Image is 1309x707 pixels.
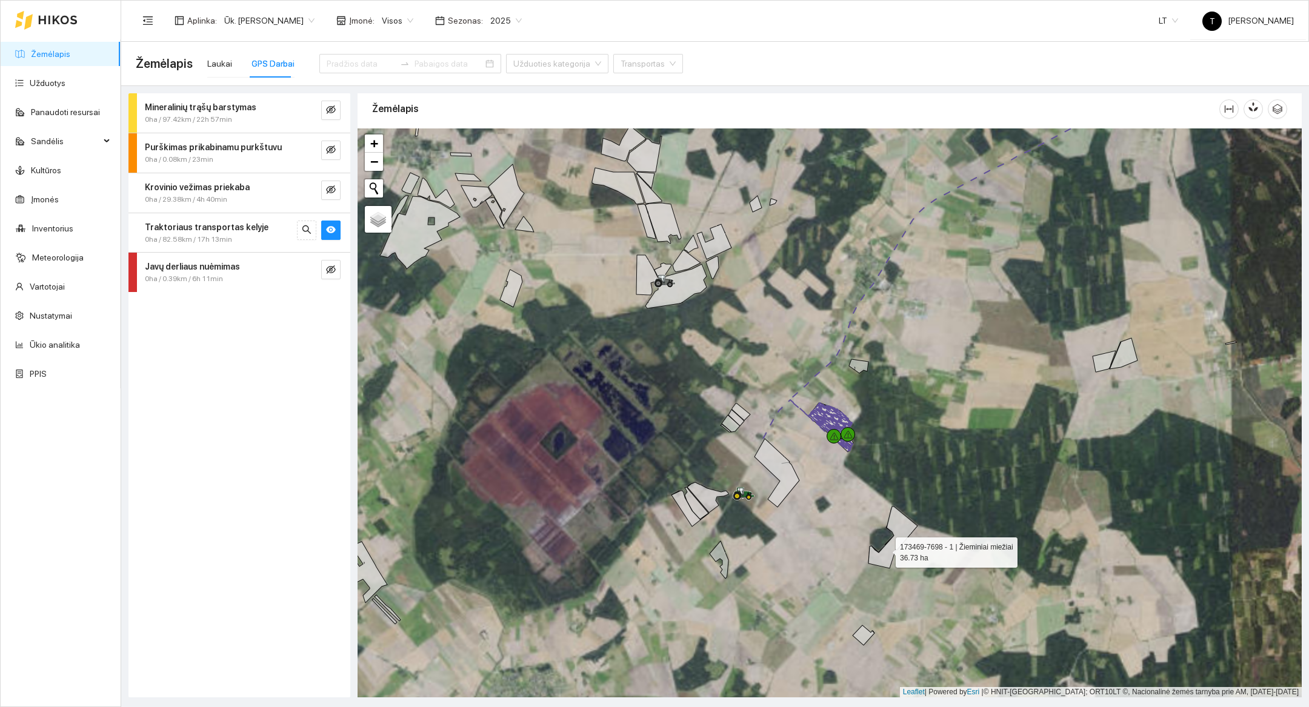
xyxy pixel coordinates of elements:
[365,179,383,197] button: Initiate a new search
[982,688,984,696] span: |
[32,224,73,233] a: Inventorius
[365,134,383,153] a: Zoom in
[327,57,395,70] input: Pradžios data
[321,141,341,160] button: eye-invisible
[365,206,391,233] a: Layers
[336,16,346,25] span: shop
[326,265,336,276] span: eye-invisible
[1219,99,1239,119] button: column-width
[30,282,65,291] a: Vartotojai
[400,59,410,68] span: swap-right
[31,107,100,117] a: Panaudoti resursai
[31,194,59,204] a: Įmonės
[145,262,240,271] strong: Javų derliaus nuėmimas
[365,153,383,171] a: Zoom out
[1159,12,1178,30] span: LT
[30,369,47,379] a: PPIS
[321,221,341,240] button: eye
[136,8,160,33] button: menu-fold
[967,688,980,696] a: Esri
[128,173,350,213] div: Krovinio vežimas priekaba0ha / 29.38km / 4h 40mineye-invisible
[207,57,232,70] div: Laukai
[145,142,282,152] strong: Purškimas prikabinamu purkštuvu
[326,225,336,236] span: eye
[490,12,522,30] span: 2025
[175,16,184,25] span: layout
[128,253,350,292] div: Javų derliaus nuėmimas0ha / 0.39km / 6h 11mineye-invisible
[30,311,72,320] a: Nustatymai
[128,133,350,173] div: Purškimas prikabinamu purkštuvu0ha / 0.08km / 23mineye-invisible
[31,49,70,59] a: Žemėlapis
[326,105,336,116] span: eye-invisible
[224,12,315,30] span: Ūk. Sigitas Krivickas
[400,59,410,68] span: to
[435,16,445,25] span: calendar
[1220,104,1238,114] span: column-width
[145,114,232,125] span: 0ha / 97.42km / 22h 57min
[1202,16,1294,25] span: [PERSON_NAME]
[1210,12,1215,31] span: T
[415,57,483,70] input: Pabaigos data
[145,273,223,285] span: 0ha / 0.39km / 6h 11min
[448,14,483,27] span: Sezonas :
[145,234,232,245] span: 0ha / 82.58km / 17h 13min
[321,101,341,120] button: eye-invisible
[136,54,193,73] span: Žemėlapis
[142,15,153,26] span: menu-fold
[321,181,341,200] button: eye-invisible
[382,12,413,30] span: Visos
[326,145,336,156] span: eye-invisible
[31,129,100,153] span: Sandėlis
[370,154,378,169] span: −
[128,93,350,133] div: Mineralinių trąšų barstymas0ha / 97.42km / 22h 57mineye-invisible
[187,14,217,27] span: Aplinka :
[903,688,925,696] a: Leaflet
[145,222,268,232] strong: Traktoriaus transportas kelyje
[321,260,341,279] button: eye-invisible
[302,225,311,236] span: search
[145,182,250,192] strong: Krovinio vežimas priekaba
[349,14,375,27] span: Įmonė :
[372,91,1219,126] div: Žemėlapis
[32,253,84,262] a: Meteorologija
[900,687,1302,697] div: | Powered by © HNIT-[GEOGRAPHIC_DATA]; ORT10LT ©, Nacionalinė žemės tarnyba prie AM, [DATE]-[DATE]
[145,102,256,112] strong: Mineralinių trąšų barstymas
[31,165,61,175] a: Kultūros
[251,57,295,70] div: GPS Darbai
[297,221,316,240] button: search
[30,78,65,88] a: Užduotys
[30,340,80,350] a: Ūkio analitika
[326,185,336,196] span: eye-invisible
[145,154,213,165] span: 0ha / 0.08km / 23min
[128,213,350,253] div: Traktoriaus transportas kelyje0ha / 82.58km / 17h 13minsearcheye
[145,194,227,205] span: 0ha / 29.38km / 4h 40min
[370,136,378,151] span: +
